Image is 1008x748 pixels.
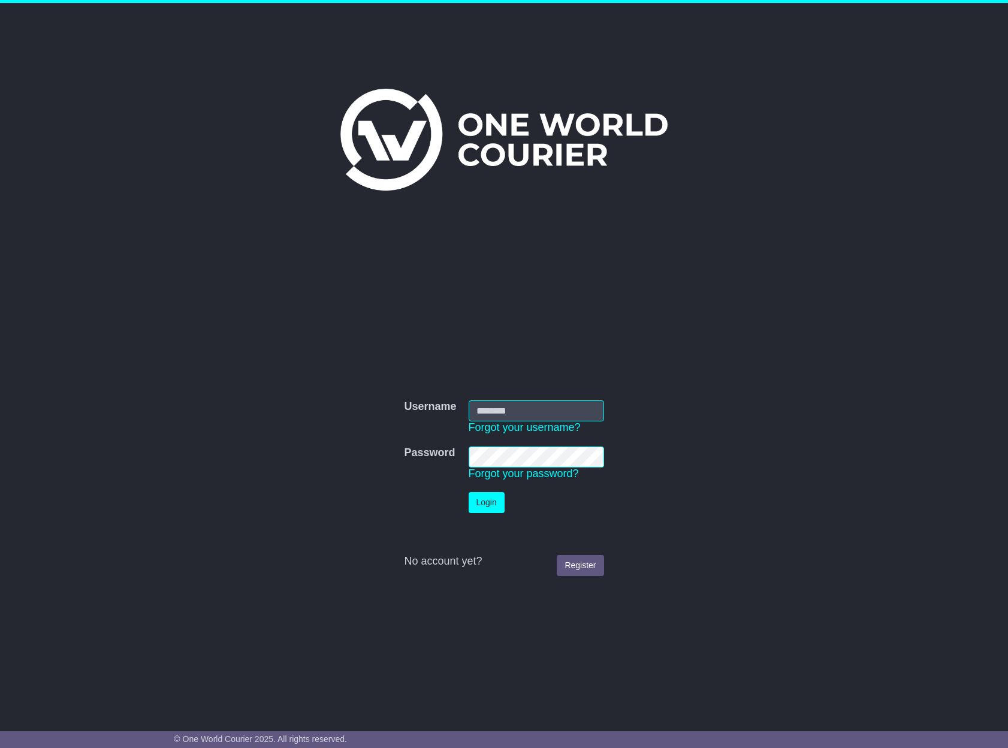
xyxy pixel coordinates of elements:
[404,555,603,568] div: No account yet?
[340,89,668,191] img: One World
[404,400,456,414] label: Username
[469,467,579,479] a: Forgot your password?
[404,447,455,460] label: Password
[174,734,347,744] span: © One World Courier 2025. All rights reserved.
[469,492,505,513] button: Login
[557,555,603,576] a: Register
[469,421,581,433] a: Forgot your username?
